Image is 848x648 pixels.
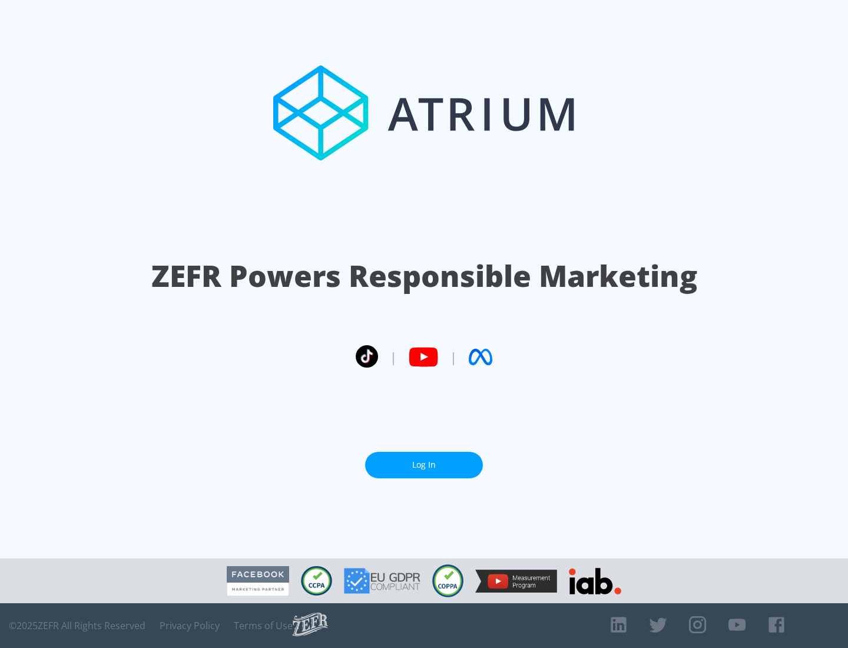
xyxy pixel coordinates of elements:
img: GDPR Compliant [344,568,420,594]
img: IAB [569,568,621,594]
a: Terms of Use [234,620,293,632]
span: | [390,348,397,366]
a: Privacy Policy [160,620,220,632]
h1: ZEFR Powers Responsible Marketing [151,256,697,296]
span: © 2025 ZEFR All Rights Reserved [9,620,145,632]
a: Log In [365,452,483,478]
img: Facebook Marketing Partner [227,566,289,596]
img: YouTube Measurement Program [475,570,557,593]
img: CCPA Compliant [301,566,332,596]
span: | [450,348,457,366]
img: COPPA Compliant [432,564,463,597]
